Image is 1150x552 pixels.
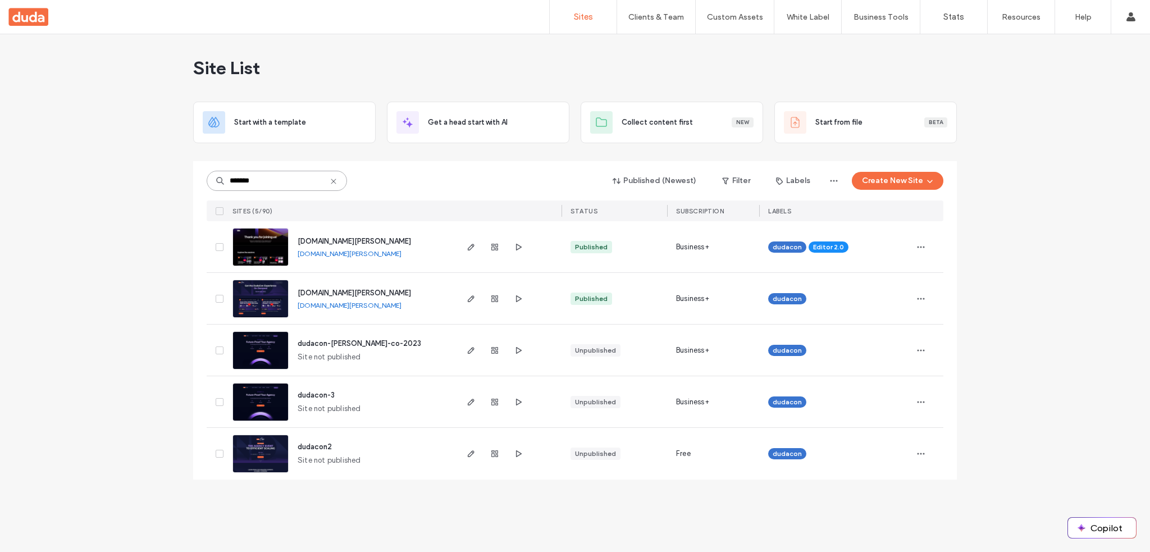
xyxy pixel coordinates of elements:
span: Get a head start with AI [428,117,508,128]
span: SUBSCRIPTION [676,207,724,215]
div: Published [575,242,608,252]
span: dudacon [773,449,802,459]
div: Unpublished [575,449,616,459]
a: [DOMAIN_NAME][PERSON_NAME] [298,249,401,258]
span: LABELS [768,207,791,215]
label: Sites [574,12,593,22]
button: Published (Newest) [603,172,706,190]
span: SITES (5/90) [232,207,272,215]
div: Start with a template [193,102,376,143]
a: dudacon-[PERSON_NAME]-co-2023 [298,339,421,348]
span: Site List [193,57,260,79]
span: Help [25,8,48,18]
a: [DOMAIN_NAME][PERSON_NAME] [298,301,401,309]
div: Unpublished [575,345,616,355]
button: Labels [766,172,820,190]
div: Unpublished [575,397,616,407]
span: Start with a template [234,117,306,128]
span: Start from file [815,117,862,128]
div: Get a head start with AI [387,102,569,143]
span: dudacon [773,397,802,407]
label: White Label [787,12,829,22]
a: dudacon-3 [298,391,335,399]
span: Site not published [298,352,361,363]
span: dudacon [773,242,802,252]
label: Clients & Team [628,12,684,22]
a: dudacon2 [298,442,332,451]
label: Stats [943,12,964,22]
span: Free [676,448,691,459]
div: Beta [924,117,947,127]
span: Business+ [676,345,709,356]
div: Published [575,294,608,304]
label: Help [1075,12,1092,22]
button: Create New Site [852,172,943,190]
label: Resources [1002,12,1041,22]
span: dudacon [773,345,802,355]
span: Collect content first [622,117,693,128]
span: Business+ [676,293,709,304]
button: Copilot [1068,518,1136,538]
div: Collect content firstNew [581,102,763,143]
span: Site not published [298,455,361,466]
div: Start from fileBeta [774,102,957,143]
span: dudacon [773,294,802,304]
span: Business+ [676,396,709,408]
label: Custom Assets [707,12,763,22]
a: [DOMAIN_NAME][PERSON_NAME] [298,237,411,245]
span: Editor 2.0 [813,242,844,252]
button: Filter [711,172,761,190]
span: Business+ [676,241,709,253]
a: [DOMAIN_NAME][PERSON_NAME] [298,289,411,297]
span: Site not published [298,403,361,414]
label: Business Tools [854,12,909,22]
span: STATUS [571,207,597,215]
div: New [732,117,754,127]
